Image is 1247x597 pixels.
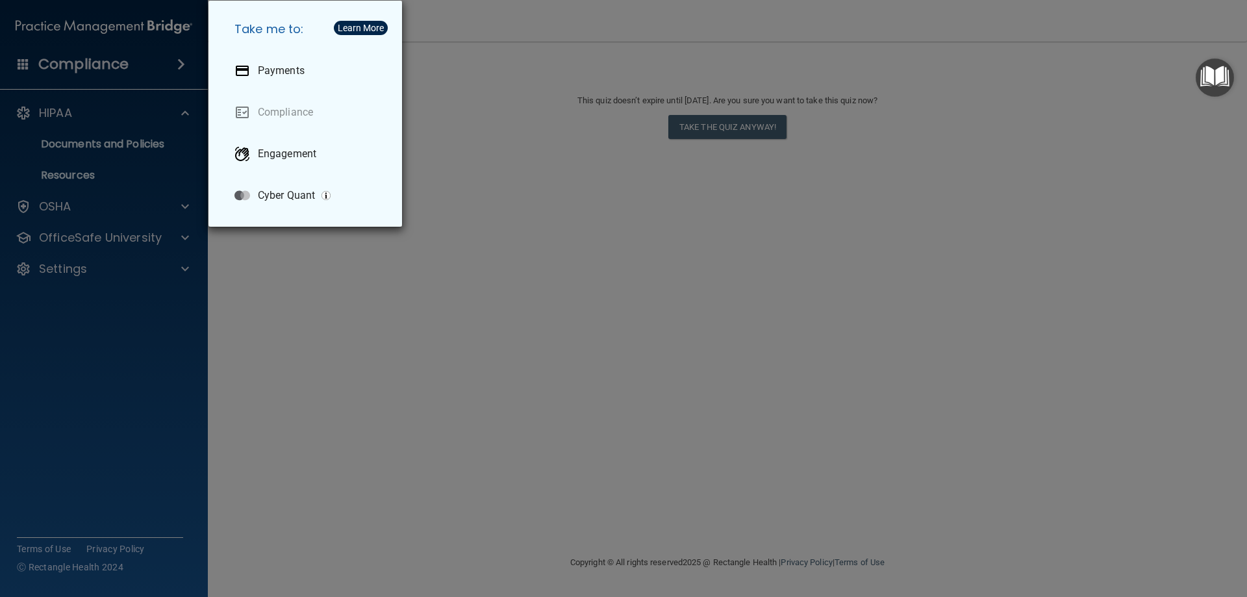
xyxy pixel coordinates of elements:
[258,189,315,202] p: Cyber Quant
[334,21,388,35] button: Learn More
[224,94,392,131] a: Compliance
[224,136,392,172] a: Engagement
[258,64,305,77] p: Payments
[224,177,392,214] a: Cyber Quant
[224,53,392,89] a: Payments
[224,11,392,47] h5: Take me to:
[1196,58,1234,97] button: Open Resource Center
[338,23,384,32] div: Learn More
[258,147,316,160] p: Engagement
